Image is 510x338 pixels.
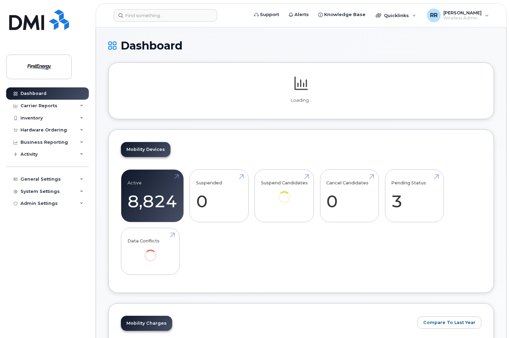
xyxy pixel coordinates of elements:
button: Compare To Last Year [417,316,481,329]
a: Suspended 0 [196,173,242,219]
a: Data Conflicts [127,231,174,271]
a: Mobility Charges [121,316,172,331]
a: Suspend Candidates [261,173,308,213]
a: Active 8,824 [127,173,177,219]
h1: Dashboard [108,40,494,52]
a: Pending Status 3 [391,173,437,219]
a: Cancel Candidates 0 [326,173,372,219]
span: Compare To Last Year [423,319,475,326]
p: Loading... [121,97,481,103]
a: Mobility Devices [121,142,170,157]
